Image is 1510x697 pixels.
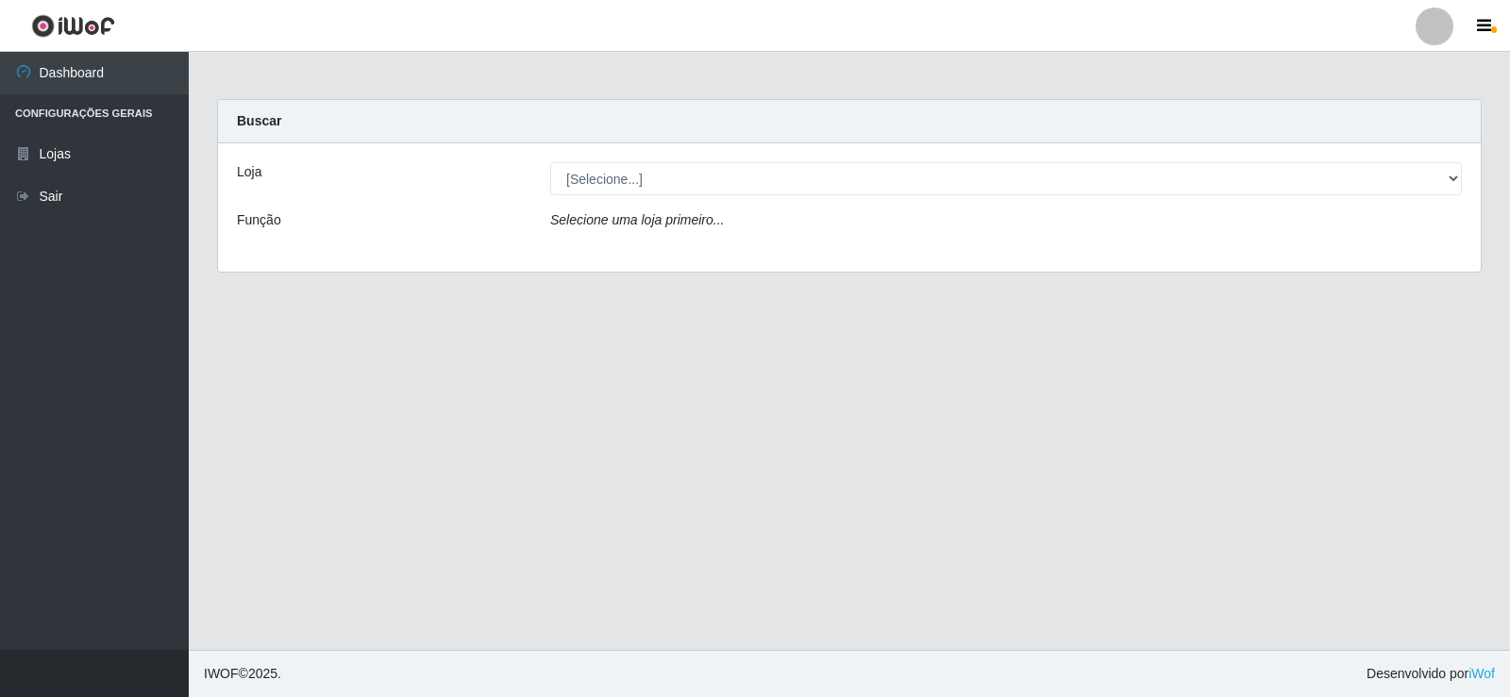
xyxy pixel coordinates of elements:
[237,210,281,230] label: Função
[237,113,281,128] strong: Buscar
[1468,666,1495,681] a: iWof
[31,14,115,38] img: CoreUI Logo
[550,212,724,227] i: Selecione uma loja primeiro...
[204,664,281,684] span: © 2025 .
[1367,664,1495,684] span: Desenvolvido por
[237,162,261,182] label: Loja
[204,666,239,681] span: IWOF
